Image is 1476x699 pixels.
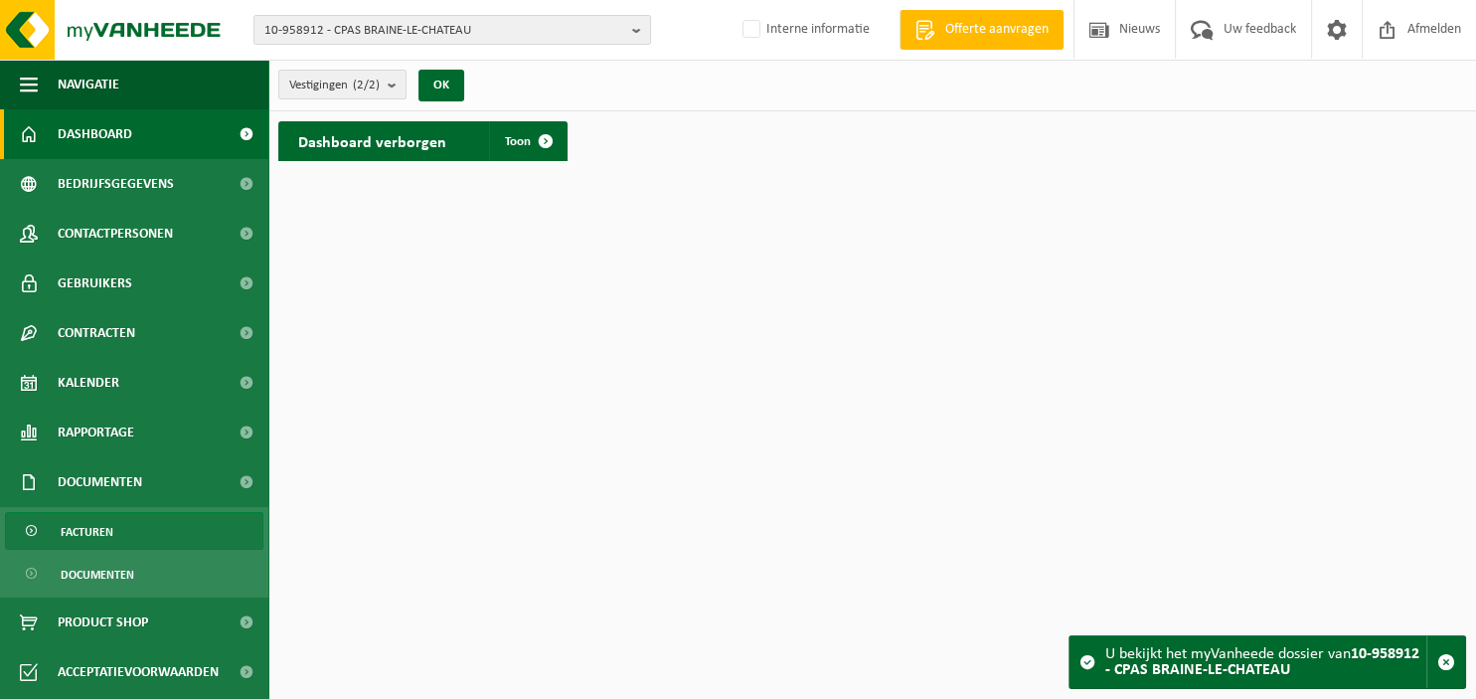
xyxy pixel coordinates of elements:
span: Kalender [58,358,119,408]
span: Documenten [61,556,134,594]
button: Vestigingen(2/2) [278,70,407,99]
span: Rapportage [58,408,134,457]
span: Product Shop [58,598,148,647]
a: Toon [489,121,566,161]
span: Bedrijfsgegevens [58,159,174,209]
span: Acceptatievoorwaarden [58,647,219,697]
a: Documenten [5,555,263,593]
a: Facturen [5,512,263,550]
strong: 10-958912 - CPAS BRAINE-LE-CHATEAU [1105,646,1419,678]
span: Vestigingen [289,71,380,100]
span: Gebruikers [58,259,132,308]
h2: Dashboard verborgen [278,121,466,160]
a: Offerte aanvragen [900,10,1064,50]
button: OK [418,70,464,101]
span: Documenten [58,457,142,507]
span: Toon [505,135,531,148]
span: Offerte aanvragen [940,20,1054,40]
span: Contactpersonen [58,209,173,259]
div: U bekijkt het myVanheede dossier van [1105,636,1426,688]
span: Contracten [58,308,135,358]
span: Navigatie [58,60,119,109]
count: (2/2) [353,79,380,91]
span: Dashboard [58,109,132,159]
label: Interne informatie [738,15,870,45]
span: 10-958912 - CPAS BRAINE-LE-CHATEAU [264,16,624,46]
button: 10-958912 - CPAS BRAINE-LE-CHATEAU [253,15,651,45]
span: Facturen [61,513,113,551]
